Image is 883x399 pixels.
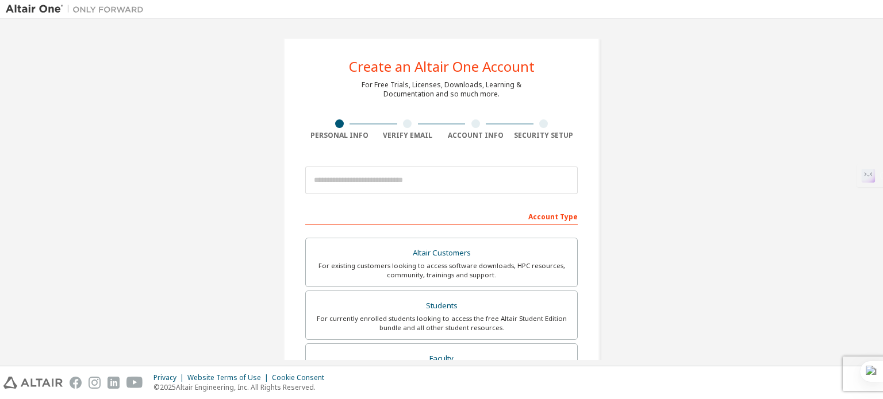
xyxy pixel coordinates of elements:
[313,245,570,261] div: Altair Customers
[187,373,272,382] div: Website Terms of Use
[441,131,510,140] div: Account Info
[362,80,521,99] div: For Free Trials, Licenses, Downloads, Learning & Documentation and so much more.
[6,3,149,15] img: Altair One
[305,207,578,225] div: Account Type
[374,131,442,140] div: Verify Email
[313,298,570,314] div: Students
[89,377,101,389] img: instagram.svg
[153,382,331,392] p: © 2025 Altair Engineering, Inc. All Rights Reserved.
[510,131,578,140] div: Security Setup
[108,377,120,389] img: linkedin.svg
[305,131,374,140] div: Personal Info
[313,261,570,280] div: For existing customers looking to access software downloads, HPC resources, community, trainings ...
[70,377,82,389] img: facebook.svg
[272,373,331,382] div: Cookie Consent
[3,377,63,389] img: altair_logo.svg
[126,377,143,389] img: youtube.svg
[349,60,535,73] div: Create an Altair One Account
[153,373,187,382] div: Privacy
[313,351,570,367] div: Faculty
[313,314,570,332] div: For currently enrolled students looking to access the free Altair Student Edition bundle and all ...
